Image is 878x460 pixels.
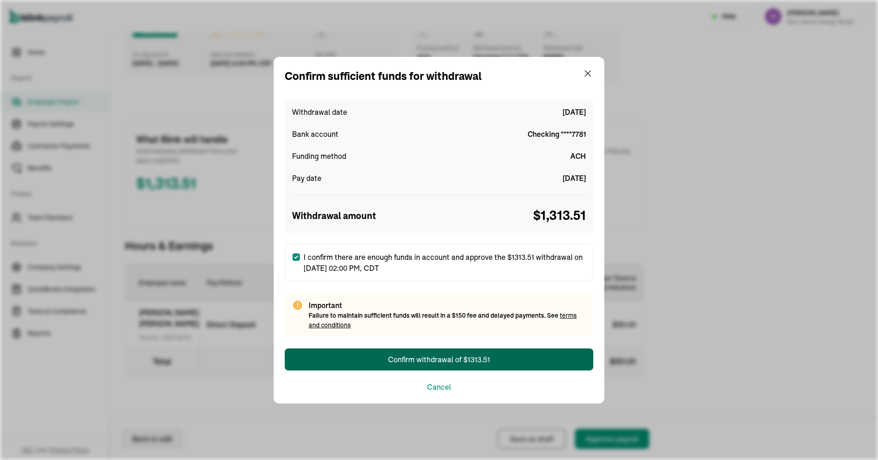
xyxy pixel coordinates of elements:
[293,253,300,261] input: I confirm there are enough funds in account and approve the $1313.51 withdrawal on [DATE] 02:00 P...
[570,151,586,162] span: ACH
[563,107,586,118] span: [DATE]
[309,311,577,329] a: terms and conditions
[563,173,586,184] span: [DATE]
[285,348,593,370] button: Confirm withdrawal of $1313.51
[309,311,577,329] span: Failure to maintain sufficient funds will result in a $150 fee and delayed payments. See
[427,381,451,393] button: Cancel
[285,244,593,281] label: I confirm there are enough funds in account and approve the $1313.51 withdrawal on [DATE] 02:00 P...
[309,300,586,311] span: Important
[285,68,482,84] div: Confirm sufficient funds for withdrawal
[292,151,346,162] span: Funding method
[292,173,321,184] span: Pay date
[292,129,338,140] span: Bank account
[388,354,490,365] div: Confirm withdrawal of $1313.51
[292,107,347,118] span: Withdrawal date
[533,206,586,225] span: $ 1,313.51
[292,209,376,223] span: Withdrawal amount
